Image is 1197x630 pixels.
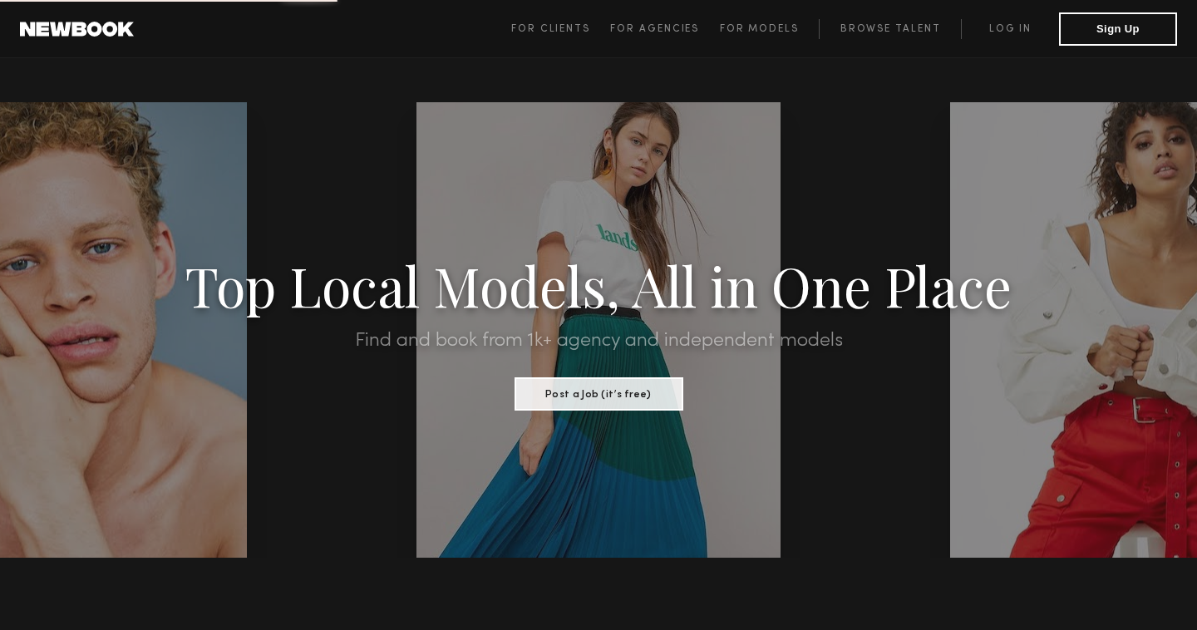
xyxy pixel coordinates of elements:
[90,331,1107,351] h2: Find and book from 1k+ agency and independent models
[610,24,699,34] span: For Agencies
[1059,12,1177,46] button: Sign Up
[511,19,610,39] a: For Clients
[610,19,719,39] a: For Agencies
[720,19,820,39] a: For Models
[90,259,1107,311] h1: Top Local Models, All in One Place
[720,24,799,34] span: For Models
[511,24,590,34] span: For Clients
[819,19,961,39] a: Browse Talent
[515,383,683,401] a: Post a Job (it’s free)
[961,19,1059,39] a: Log in
[515,377,683,411] button: Post a Job (it’s free)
